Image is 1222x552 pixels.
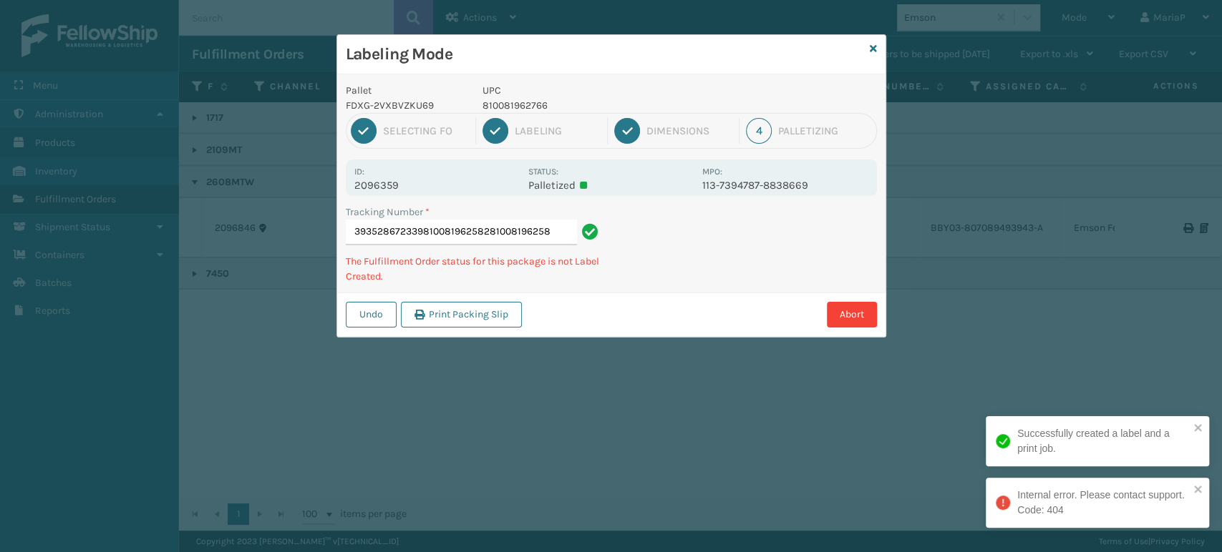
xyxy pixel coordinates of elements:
p: FDXG-2VXBVZKU69 [346,98,466,113]
div: 4 [746,118,772,144]
button: Undo [346,302,397,327]
p: UPC [483,83,694,98]
div: 2 [483,118,508,144]
button: Print Packing Slip [401,302,522,327]
div: Dimensions [646,124,732,137]
div: Selecting FO [383,124,469,137]
div: Internal error. Please contact support. Code: 404 [1017,488,1189,518]
p: 810081962766 [483,98,694,113]
button: close [1193,422,1203,435]
p: The Fulfillment Order status for this package is not Label Created. [346,254,603,284]
div: 1 [351,118,377,144]
div: Labeling [515,124,601,137]
div: Palletizing [778,124,871,137]
p: 2096359 [354,179,520,192]
label: Id: [354,167,364,177]
p: 113-7394787-8838669 [702,179,868,192]
div: Successfully created a label and a print job. [1017,426,1189,456]
h3: Labeling Mode [346,44,864,65]
p: Pallet [346,83,466,98]
button: close [1193,483,1203,497]
label: Tracking Number [346,204,430,220]
button: Abort [827,302,877,327]
div: 3 [614,118,640,144]
label: MPO: [702,167,722,177]
p: Palletized [528,179,694,192]
label: Status: [528,167,558,177]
